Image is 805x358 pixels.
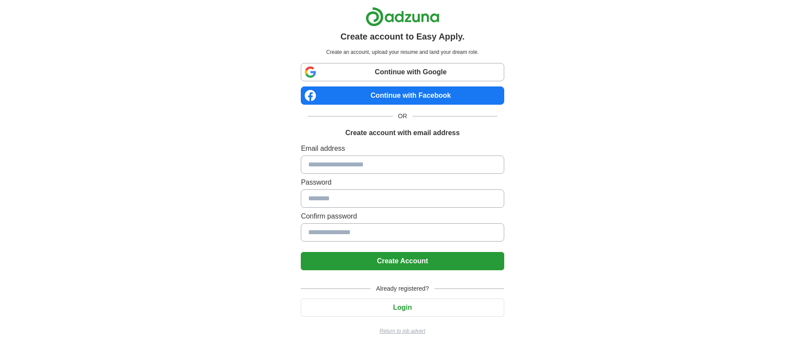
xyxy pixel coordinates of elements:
[301,252,504,270] button: Create Account
[301,327,504,335] a: Return to job advert
[301,143,504,154] label: Email address
[303,48,502,56] p: Create an account, upload your resume and land your dream role.
[301,304,504,311] a: Login
[301,211,504,222] label: Confirm password
[340,30,465,43] h1: Create account to Easy Apply.
[371,284,434,293] span: Already registered?
[301,63,504,81] a: Continue with Google
[301,177,504,188] label: Password
[366,7,439,27] img: Adzuna logo
[345,128,459,138] h1: Create account with email address
[301,86,504,105] a: Continue with Facebook
[301,298,504,317] button: Login
[393,112,412,121] span: OR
